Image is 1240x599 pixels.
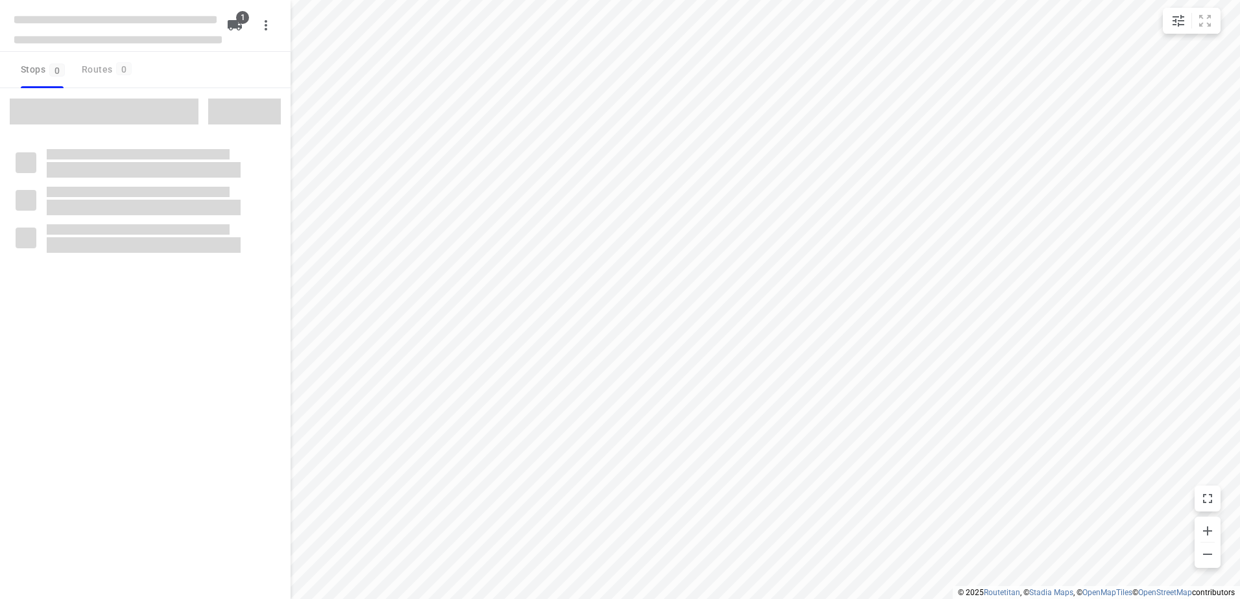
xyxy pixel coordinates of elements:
[958,588,1235,597] li: © 2025 , © , © © contributors
[1165,8,1191,34] button: Map settings
[1138,588,1192,597] a: OpenStreetMap
[984,588,1020,597] a: Routetitan
[1029,588,1073,597] a: Stadia Maps
[1082,588,1132,597] a: OpenMapTiles
[1163,8,1221,34] div: small contained button group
